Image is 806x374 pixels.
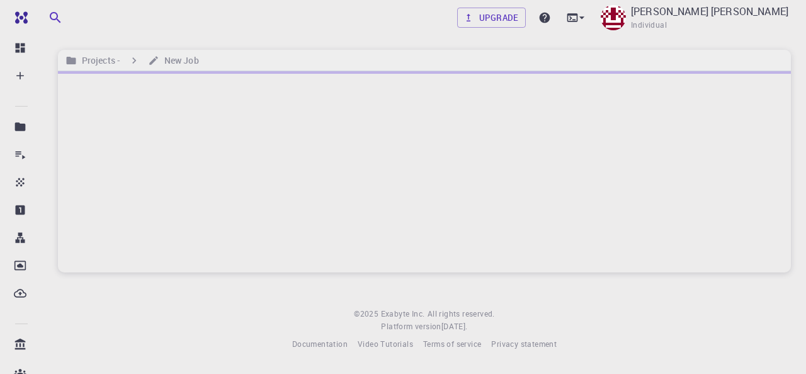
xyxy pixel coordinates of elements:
[457,8,526,28] a: Upgrade
[292,339,348,349] span: Documentation
[428,308,495,320] span: All rights reserved.
[601,5,626,30] img: emmanuel selorm agbesi
[491,339,557,349] span: Privacy statement
[423,338,481,351] a: Terms of service
[381,320,441,333] span: Platform version
[358,339,413,349] span: Video Tutorials
[381,308,425,318] span: Exabyte Inc.
[63,54,201,67] nav: breadcrumb
[159,54,199,67] h6: New Job
[441,320,468,333] a: [DATE].
[10,11,28,24] img: logo
[292,338,348,351] a: Documentation
[631,19,667,32] span: Individual
[423,339,481,349] span: Terms of service
[491,338,557,351] a: Privacy statement
[631,4,788,19] p: [PERSON_NAME] [PERSON_NAME]
[358,338,413,351] a: Video Tutorials
[354,308,380,320] span: © 2025
[381,308,425,320] a: Exabyte Inc.
[441,321,468,331] span: [DATE] .
[77,54,120,67] h6: Projects -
